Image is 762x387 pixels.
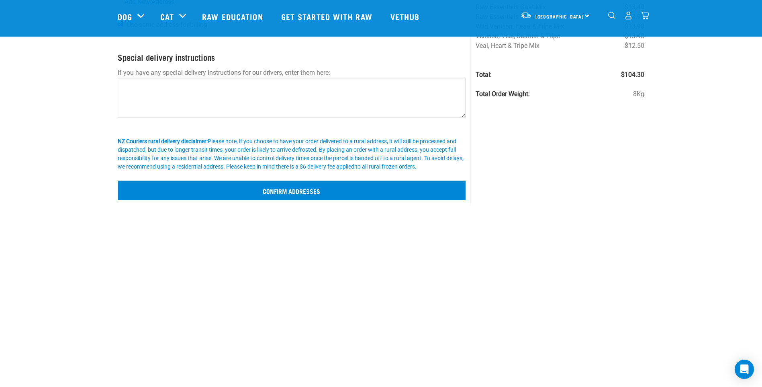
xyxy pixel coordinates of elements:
img: home-icon-1@2x.png [608,12,616,19]
img: van-moving.png [521,12,531,19]
a: Cat [160,10,174,23]
div: Please note, if you choose to have your order delivered to a rural address, it will still be proc... [118,137,466,171]
a: Dog [118,10,132,23]
div: Open Intercom Messenger [735,360,754,379]
b: NZ Couriers rural delivery disclaimer: [118,138,208,144]
input: Confirm addresses [118,181,466,200]
p: If you have any special delivery instructions for our drivers, enter them here: [118,68,466,78]
span: Venison, Veal, Salmon & Tripe [476,32,560,40]
strong: Total: [476,71,492,78]
strong: Total Order Weight: [476,90,530,98]
span: 8Kg [633,89,644,99]
span: [GEOGRAPHIC_DATA] [535,15,584,18]
img: home-icon@2x.png [641,11,649,20]
a: Raw Education [194,0,273,33]
a: Vethub [382,0,430,33]
img: user.png [624,11,633,20]
span: $12.50 [625,41,644,51]
a: Get started with Raw [273,0,382,33]
h4: Special delivery instructions [118,52,466,62]
span: $104.30 [621,70,644,80]
span: Veal, Heart & Tripe Mix [476,42,539,49]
